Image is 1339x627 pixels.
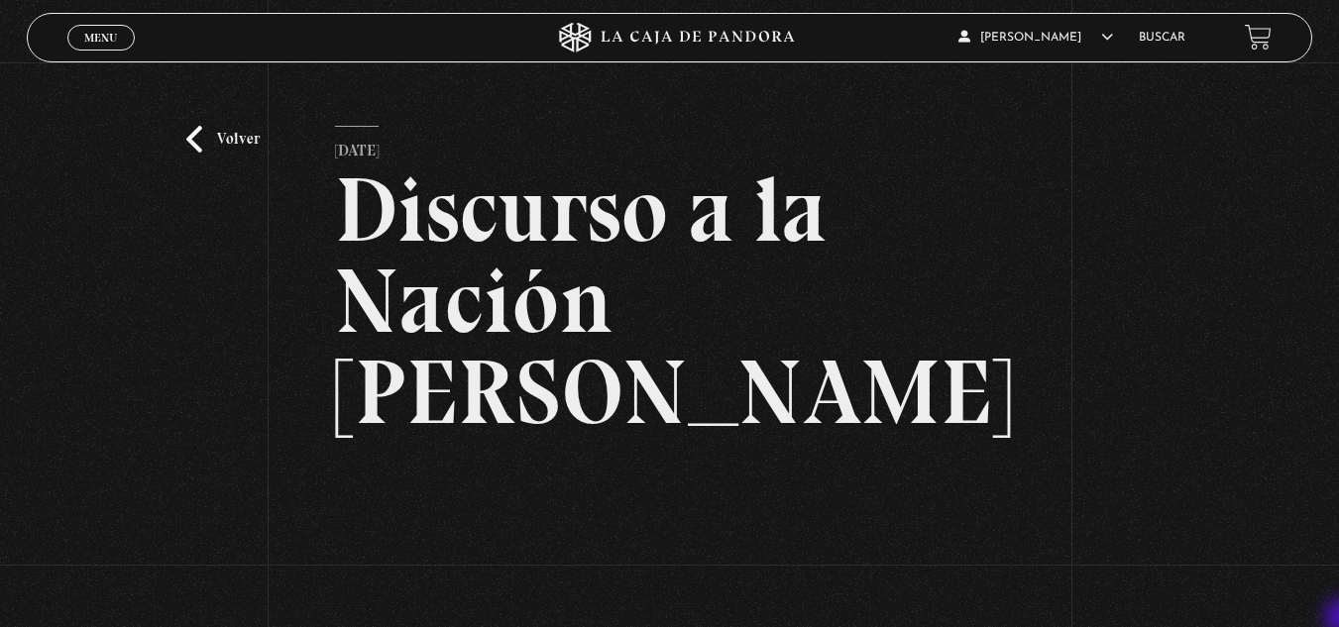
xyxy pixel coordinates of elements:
span: Menu [84,32,117,44]
h2: Discurso a la Nación [PERSON_NAME] [335,164,1003,438]
span: Cerrar [77,48,124,61]
span: [PERSON_NAME] [958,32,1113,44]
a: Buscar [1139,32,1185,44]
a: Volver [186,126,260,153]
a: View your shopping cart [1245,24,1272,51]
p: [DATE] [335,126,379,165]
